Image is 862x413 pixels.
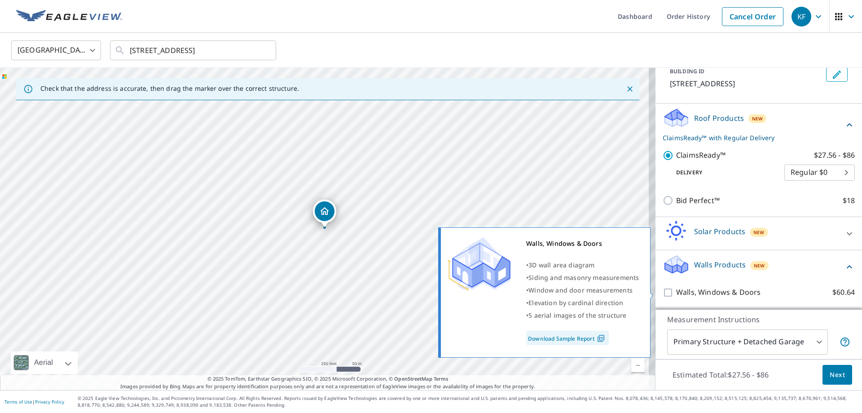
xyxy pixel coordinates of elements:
[4,399,64,404] p: |
[526,309,639,322] div: •
[526,259,639,271] div: •
[448,237,510,291] img: Premium
[624,83,636,95] button: Close
[595,334,607,342] img: Pdf Icon
[663,107,855,142] div: Roof ProductsNewClaimsReady™ with Regular Delivery
[528,311,626,320] span: 5 aerial images of the structure
[130,38,258,63] input: Search by address or latitude-longitude
[840,337,850,347] span: Your report will include the primary structure and a detached garage if one exists.
[4,399,32,405] a: Terms of Use
[694,113,744,124] p: Roof Products
[78,395,858,409] p: © 2025 Eagle View Technologies, Inc. and Pictometry International Corp. All Rights Reserved. Repo...
[694,259,746,270] p: Walls Products
[663,169,784,177] p: Delivery
[526,331,609,345] a: Download Sample Report
[694,226,745,237] p: Solar Products
[676,195,720,206] p: Bid Perfect™
[822,365,852,385] button: Next
[40,84,299,93] p: Check that the address is accurate, then drag the marker over the correct structure.
[665,365,776,385] p: Estimated Total: $27.56 - $86
[631,359,645,372] a: Current Level 17, Zoom Out
[528,261,594,269] span: 3D wall area diagram
[826,67,848,82] button: Edit building 1
[526,237,639,250] div: Walls, Windows & Doors
[16,10,122,23] img: EV Logo
[754,262,765,269] span: New
[526,284,639,297] div: •
[667,329,828,355] div: Primary Structure + Detached Garage
[676,150,726,161] p: ClaimsReady™
[843,195,855,206] p: $18
[526,297,639,309] div: •
[752,115,763,122] span: New
[784,160,855,185] div: Regular $0
[670,67,704,75] p: BUILDING ID
[394,375,432,382] a: OpenStreetMap
[663,221,855,246] div: Solar ProductsNew
[663,133,844,142] p: ClaimsReady™ with Regular Delivery
[528,298,623,307] span: Elevation by cardinal direction
[11,38,101,63] div: [GEOGRAPHIC_DATA]
[526,271,639,284] div: •
[830,369,845,381] span: Next
[667,314,850,325] p: Measurement Instructions
[528,286,633,294] span: Window and door measurements
[35,399,64,405] a: Privacy Policy
[434,375,449,382] a: Terms
[31,351,56,374] div: Aerial
[722,7,783,26] a: Cancel Order
[11,351,78,374] div: Aerial
[670,78,822,89] p: [STREET_ADDRESS]
[313,200,336,227] div: Dropped pin, building 1, Residential property, 7739 Neck Rd Williamsport, MD 21795
[676,287,761,298] p: Walls, Windows & Doors
[832,287,855,298] p: $60.64
[753,229,765,236] span: New
[814,150,855,161] p: $27.56 - $86
[207,375,449,383] span: © 2025 TomTom, Earthstar Geographics SIO, © 2025 Microsoft Corporation, ©
[528,273,639,282] span: Siding and masonry measurements
[792,7,811,27] div: KF
[663,254,855,280] div: Walls ProductsNew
